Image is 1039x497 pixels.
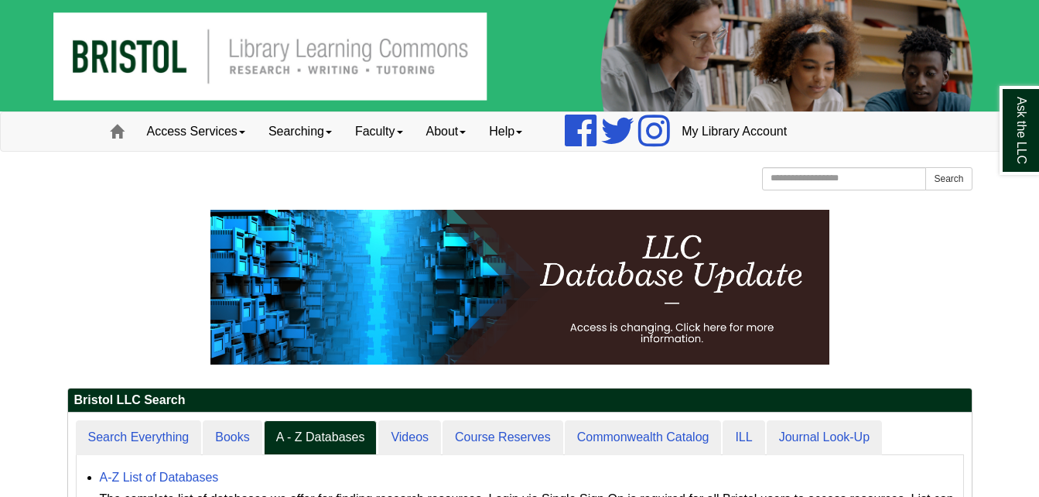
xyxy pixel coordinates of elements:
a: Access Services [135,112,257,151]
a: Course Reserves [443,420,563,455]
h2: Bristol LLC Search [68,389,972,413]
a: My Library Account [670,112,798,151]
a: About [415,112,478,151]
a: ILL [723,420,764,455]
a: Books [203,420,261,455]
img: HTML tutorial [210,210,829,365]
a: A - Z Databases [264,420,378,455]
a: Help [477,112,534,151]
a: Journal Look-Up [767,420,882,455]
a: Searching [257,112,343,151]
a: Videos [378,420,441,455]
button: Search [925,167,972,190]
a: Commonwealth Catalog [565,420,722,455]
a: A-Z List of Databases [100,471,219,484]
a: Faculty [343,112,415,151]
a: Search Everything [76,420,202,455]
